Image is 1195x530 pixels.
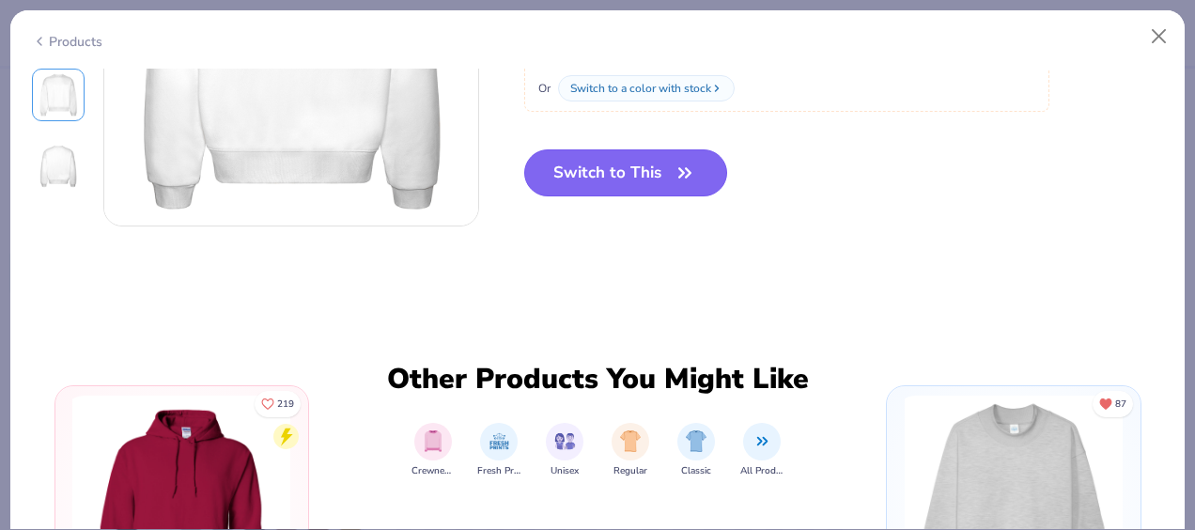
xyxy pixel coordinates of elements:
span: Unisex [551,464,579,478]
span: Crewnecks [411,464,455,478]
span: Or [535,80,551,97]
span: Fresh Prints [477,464,520,478]
img: Back [36,144,81,189]
button: Close [1141,19,1177,55]
img: Unisex Image [554,430,576,452]
div: filter for Classic [677,423,715,478]
button: Switch to a color with stock [558,75,735,101]
button: Like [255,391,301,417]
button: filter button [677,423,715,478]
div: filter for All Products [740,423,784,478]
div: filter for Regular [612,423,649,478]
div: Switch to a color with stock [570,80,711,97]
img: All Products Image [752,430,773,452]
button: Switch to This [524,149,728,196]
span: All Products [740,464,784,478]
button: filter button [411,423,455,478]
button: filter button [477,423,520,478]
span: 87 [1115,399,1126,409]
button: Unlike [1093,391,1133,417]
div: filter for Crewnecks [411,423,455,478]
div: Products [32,32,102,52]
button: filter button [546,423,583,478]
span: Classic [681,464,711,478]
div: filter for Unisex [546,423,583,478]
div: filter for Fresh Prints [477,423,520,478]
button: filter button [612,423,649,478]
img: Front [36,72,81,117]
span: Regular [613,464,647,478]
img: Regular Image [620,430,642,452]
img: Classic Image [686,430,707,452]
img: Crewnecks Image [423,430,443,452]
span: 219 [277,399,294,409]
img: Fresh Prints Image [489,430,510,452]
div: Other Products You Might Like [375,363,820,397]
button: filter button [740,423,784,478]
